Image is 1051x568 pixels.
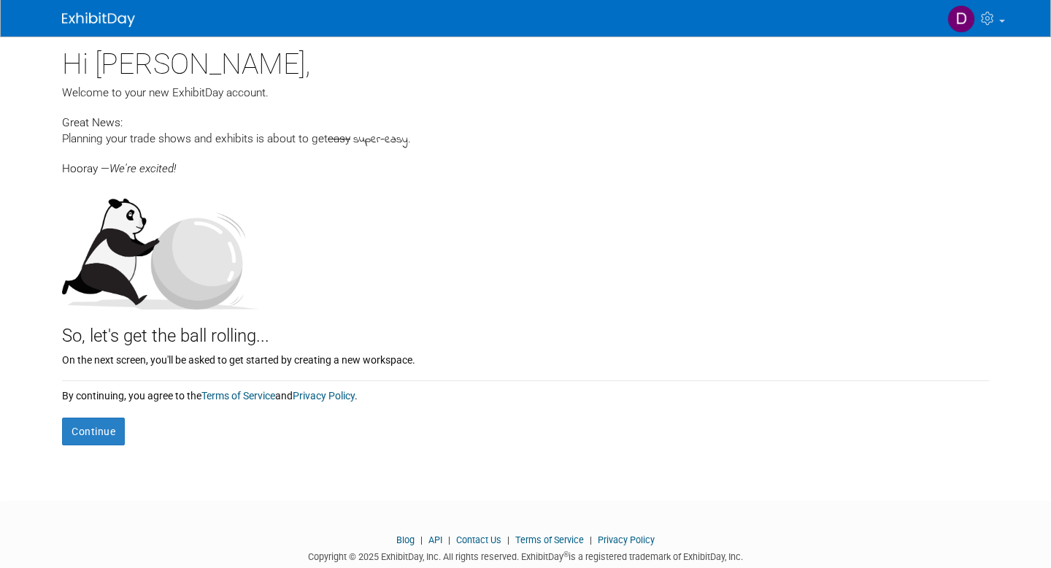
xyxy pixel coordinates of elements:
[563,550,569,559] sup: ®
[396,534,415,545] a: Blog
[109,162,176,175] span: We're excited!
[62,131,989,148] div: Planning your trade shows and exhibits is about to get .
[62,12,135,27] img: ExhibitDay
[62,310,989,349] div: So, let's get the ball rolling...
[444,534,454,545] span: |
[353,131,408,148] span: super-easy
[62,37,989,85] div: Hi [PERSON_NAME],
[62,148,989,177] div: Hooray —
[201,390,275,402] a: Terms of Service
[586,534,596,545] span: |
[293,390,355,402] a: Privacy Policy
[62,381,989,403] div: By continuing, you agree to the and .
[504,534,513,545] span: |
[62,418,125,445] button: Continue
[947,5,975,33] img: Devonrick Jefferson
[456,534,501,545] a: Contact Us
[62,184,259,310] img: Let's get the ball rolling
[515,534,584,545] a: Terms of Service
[328,132,350,145] span: easy
[62,85,989,101] div: Welcome to your new ExhibitDay account.
[62,114,989,131] div: Great News:
[428,534,442,545] a: API
[62,349,989,367] div: On the next screen, you'll be asked to get started by creating a new workspace.
[417,534,426,545] span: |
[598,534,655,545] a: Privacy Policy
